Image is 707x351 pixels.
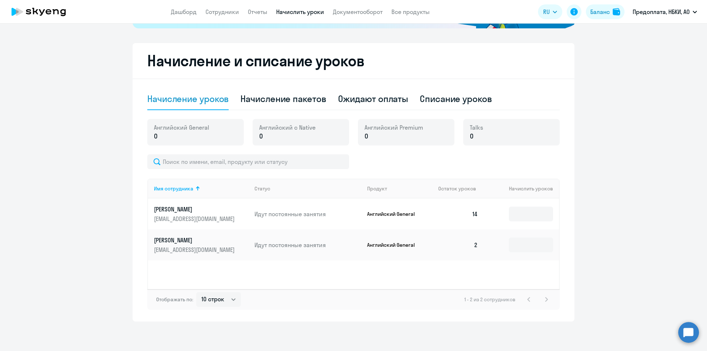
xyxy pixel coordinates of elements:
a: Дашборд [171,8,197,15]
span: Остаток уроков [438,185,476,192]
p: Идут постоянные занятия [254,241,361,249]
span: Английский General [154,123,209,131]
p: [PERSON_NAME] [154,236,236,244]
a: [PERSON_NAME][EMAIL_ADDRESS][DOMAIN_NAME] [154,205,249,223]
p: Английский General [367,211,422,217]
a: Сотрудники [205,8,239,15]
div: Статус [254,185,270,192]
span: 0 [365,131,368,141]
span: 0 [154,131,158,141]
span: Talks [470,123,483,131]
p: Английский General [367,242,422,248]
td: 2 [432,229,484,260]
button: Балансbalance [586,4,625,19]
input: Поиск по имени, email, продукту или статусу [147,154,349,169]
div: Начисление уроков [147,93,229,105]
p: [EMAIL_ADDRESS][DOMAIN_NAME] [154,215,236,223]
p: Идут постоянные занятия [254,210,361,218]
div: Имя сотрудника [154,185,249,192]
p: [PERSON_NAME] [154,205,236,213]
span: Отображать по: [156,296,193,303]
img: balance [613,8,620,15]
div: Ожидают оплаты [338,93,408,105]
div: Статус [254,185,361,192]
div: Баланс [590,7,610,16]
a: Начислить уроки [276,8,324,15]
p: Предоплата, НБКИ, АО [633,7,690,16]
td: 14 [432,199,484,229]
a: Все продукты [391,8,430,15]
p: [EMAIL_ADDRESS][DOMAIN_NAME] [154,246,236,254]
h2: Начисление и списание уроков [147,52,560,70]
div: Списание уроков [420,93,492,105]
span: 0 [259,131,263,141]
span: Английский с Native [259,123,316,131]
span: 1 - 2 из 2 сотрудников [464,296,516,303]
div: Начисление пакетов [240,93,326,105]
a: [PERSON_NAME][EMAIL_ADDRESS][DOMAIN_NAME] [154,236,249,254]
button: RU [538,4,562,19]
a: Документооборот [333,8,383,15]
div: Остаток уроков [438,185,484,192]
div: Продукт [367,185,387,192]
div: Продукт [367,185,433,192]
div: Имя сотрудника [154,185,193,192]
button: Предоплата, НБКИ, АО [629,3,701,21]
span: Английский Premium [365,123,423,131]
span: 0 [470,131,474,141]
a: Отчеты [248,8,267,15]
span: RU [543,7,550,16]
th: Начислить уроков [484,179,559,199]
